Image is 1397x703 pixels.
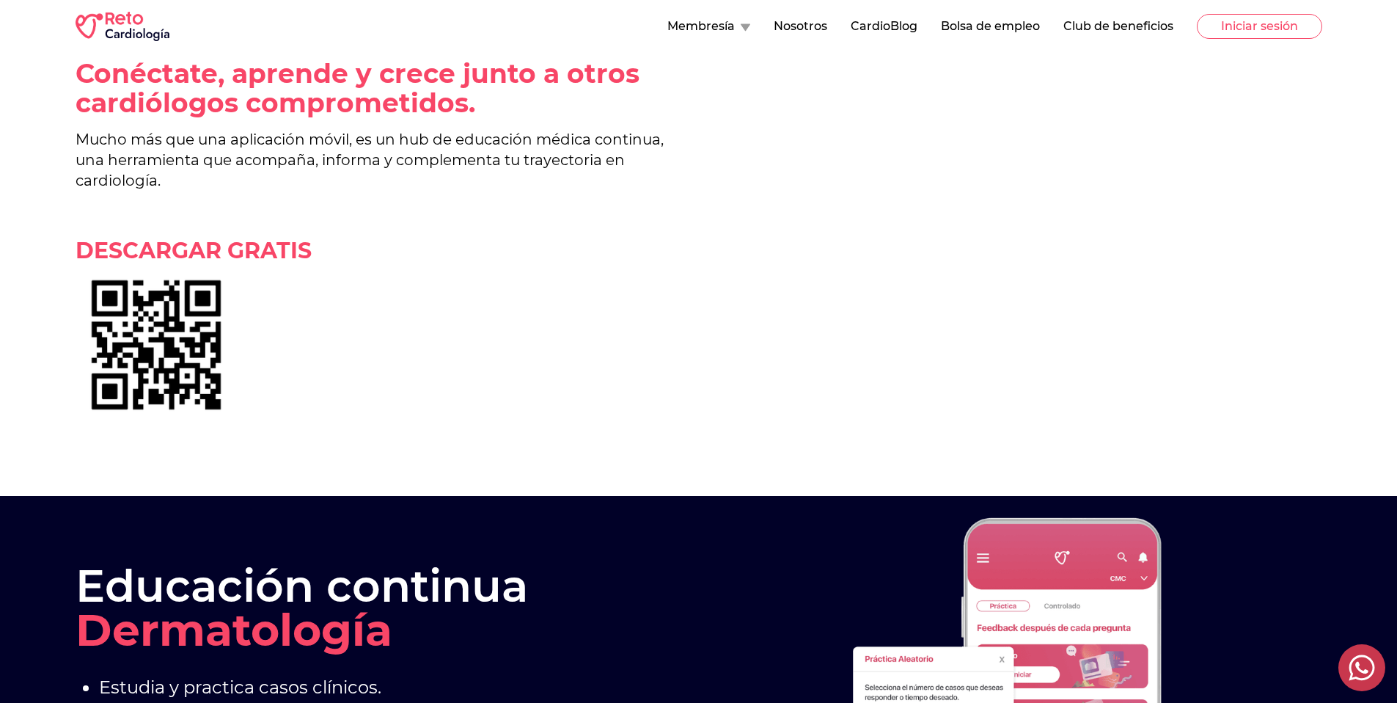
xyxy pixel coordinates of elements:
h2: Dermatología [76,608,699,652]
li: Estudia y practica casos clínicos. [99,676,699,699]
p: Mucho más que una aplicación móvil, es un hub de educación médica continua, una herramienta qu... [76,129,687,191]
button: Iniciar sesión [1197,14,1322,39]
button: CardioBlog [851,18,917,35]
button: Club de beneficios [1063,18,1173,35]
p: Educación continua [76,564,699,608]
button: Bolsa de empleo [941,18,1040,35]
p: DESCARGAR GRATIS [76,238,687,264]
button: Membresía [667,18,750,35]
iframe: YouTube Video [711,59,1322,403]
button: Nosotros [774,18,827,35]
h1: Conéctate, aprende y crece junto a otros cardiólogos comprometidos. [76,59,687,117]
img: RETO Cardio Logo [76,12,169,41]
img: App Store [76,264,237,426]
